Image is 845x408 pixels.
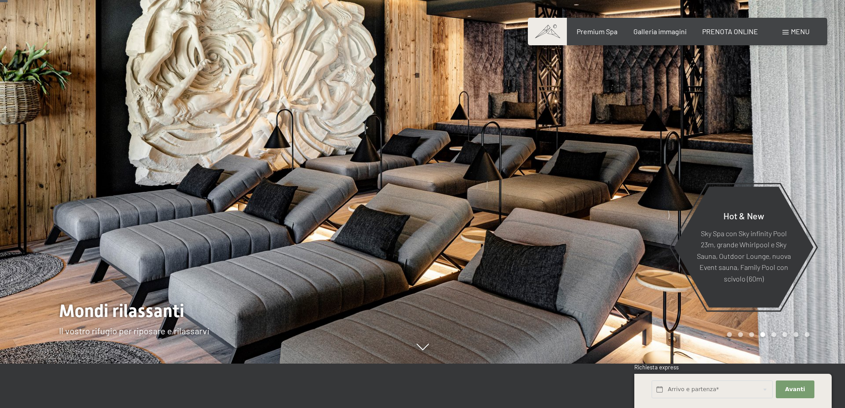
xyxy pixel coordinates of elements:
[738,332,743,337] div: Carousel Page 2
[723,210,764,221] span: Hot & New
[673,186,814,308] a: Hot & New Sky Spa con Sky infinity Pool 23m, grande Whirlpool e Sky Sauna, Outdoor Lounge, nuova ...
[749,332,754,337] div: Carousel Page 3
[805,332,810,337] div: Carousel Page 8
[760,332,765,337] div: Carousel Page 4 (Current Slide)
[577,27,617,36] a: Premium Spa
[633,27,687,36] a: Galleria immagini
[727,332,732,337] div: Carousel Page 1
[724,332,810,337] div: Carousel Pagination
[634,364,679,371] span: Richiesta express
[794,332,798,337] div: Carousel Page 7
[782,332,787,337] div: Carousel Page 6
[702,27,758,36] a: PRENOTA ONLINE
[776,380,814,399] button: Avanti
[791,27,810,36] span: Menu
[771,332,776,337] div: Carousel Page 5
[785,385,805,393] span: Avanti
[696,227,792,284] p: Sky Spa con Sky infinity Pool 23m, grande Whirlpool e Sky Sauna, Outdoor Lounge, nuova Event saun...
